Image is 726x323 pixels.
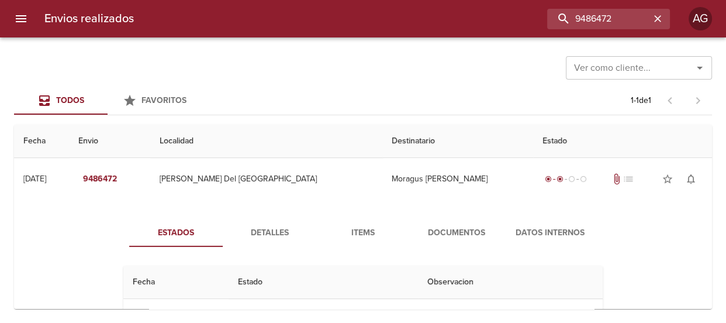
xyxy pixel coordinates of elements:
span: radio_button_checked [556,176,563,183]
th: Fecha [14,125,69,158]
button: Abrir [692,60,708,76]
th: Observacion [418,266,603,299]
span: No tiene pedido asociado [623,173,634,185]
div: Tabs Envios [14,87,201,115]
span: Items [323,226,403,240]
span: radio_button_checked [545,176,552,183]
td: [PERSON_NAME] Del [GEOGRAPHIC_DATA] [150,158,382,200]
em: 9486472 [83,172,117,187]
div: AG [689,7,712,30]
button: menu [7,5,35,33]
span: radio_button_unchecked [580,176,587,183]
th: Estado [533,125,712,158]
span: Estados [136,226,216,240]
input: buscar [547,9,650,29]
span: Pagina anterior [656,94,684,106]
span: Datos Internos [510,226,590,240]
span: Documentos [417,226,496,240]
button: Agregar a favoritos [656,167,679,191]
span: Detalles [230,226,309,240]
span: Pagina siguiente [684,87,712,115]
span: Tiene documentos adjuntos [611,173,623,185]
p: 1 - 1 de 1 [631,95,651,106]
div: Abrir información de usuario [689,7,712,30]
td: Moragus [PERSON_NAME] [382,158,533,200]
button: 9486472 [78,169,122,190]
th: Fecha [123,266,229,299]
div: Tabs detalle de guia [129,219,597,247]
th: Localidad [150,125,382,158]
span: Todos [56,95,84,105]
th: Estado [229,266,418,299]
span: radio_button_unchecked [568,176,575,183]
th: Destinatario [382,125,533,158]
button: Activar notificaciones [679,167,703,191]
th: Envio [69,125,151,158]
div: [DATE] [23,174,46,184]
h6: Envios realizados [44,9,134,28]
span: notifications_none [685,173,697,185]
span: Favoritos [141,95,186,105]
div: Despachado [542,173,589,185]
span: star_border [662,173,673,185]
